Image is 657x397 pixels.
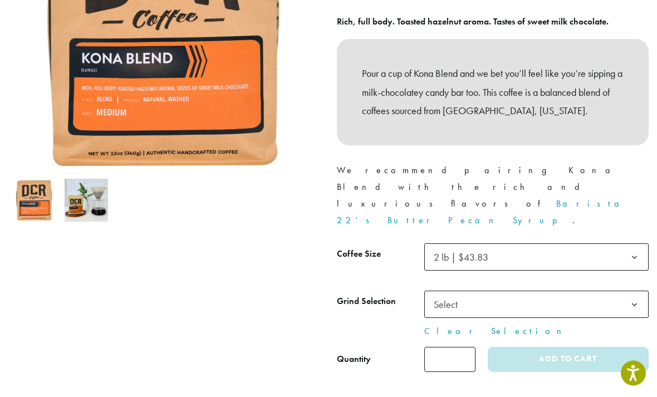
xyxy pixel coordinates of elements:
span: 2 lb | $43.83 [424,244,649,271]
button: Add to cart [488,347,649,373]
p: We recommend pairing Kona Blend with the rich and luxurious flavors of . [337,163,649,229]
span: Select [429,294,469,316]
span: 2 lb | $43.83 [429,247,499,268]
input: Product quantity [424,347,475,373]
img: Kona Blend - Image 2 [65,179,107,222]
span: Select [424,291,649,318]
label: Coffee Size [337,247,424,263]
div: Quantity [337,353,371,366]
b: Rich, full body. Toasted hazelnut aroma. Tastes of sweet milk chocolate. [337,16,609,28]
span: 2 lb | $43.83 [434,251,488,264]
label: Grind Selection [337,294,424,310]
img: Kona Blend [13,179,56,222]
a: Clear Selection [424,325,649,339]
p: Pour a cup of Kona Blend and we bet you’ll feel like you’re sipping a milk-chocolatey candy bar t... [362,65,624,121]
